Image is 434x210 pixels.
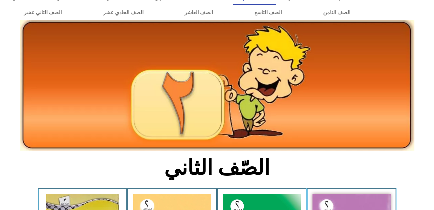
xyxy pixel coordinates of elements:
a: الصف الثامن [302,5,371,20]
a: الصف الثاني عشر [3,5,82,20]
h2: الصّف الثاني [110,155,324,180]
a: الصف التاسع [234,5,302,20]
a: الصف الحادي عشر [82,5,164,20]
a: الصف العاشر [164,5,234,20]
